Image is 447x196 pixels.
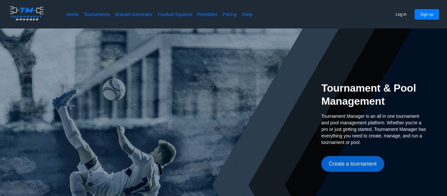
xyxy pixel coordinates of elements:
[321,156,384,172] button: Create a tournament
[321,81,426,108] h2: Tournament & Pool Management
[66,11,79,18] a: Home
[223,11,237,18] a: Pricing
[8,5,45,22] img: logo.ffa97a18e3bf2c7d.png
[242,11,253,18] a: Shop
[84,11,110,18] a: Tournaments
[197,11,218,18] a: Printables
[158,11,192,18] a: Football Squares
[321,113,426,146] span: Tournament Manager is an all in one tournament and pool management platform. Whether you're a pro...
[390,9,412,20] button: Log in
[115,11,152,18] a: Bracket Generator
[415,9,439,20] button: Sign up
